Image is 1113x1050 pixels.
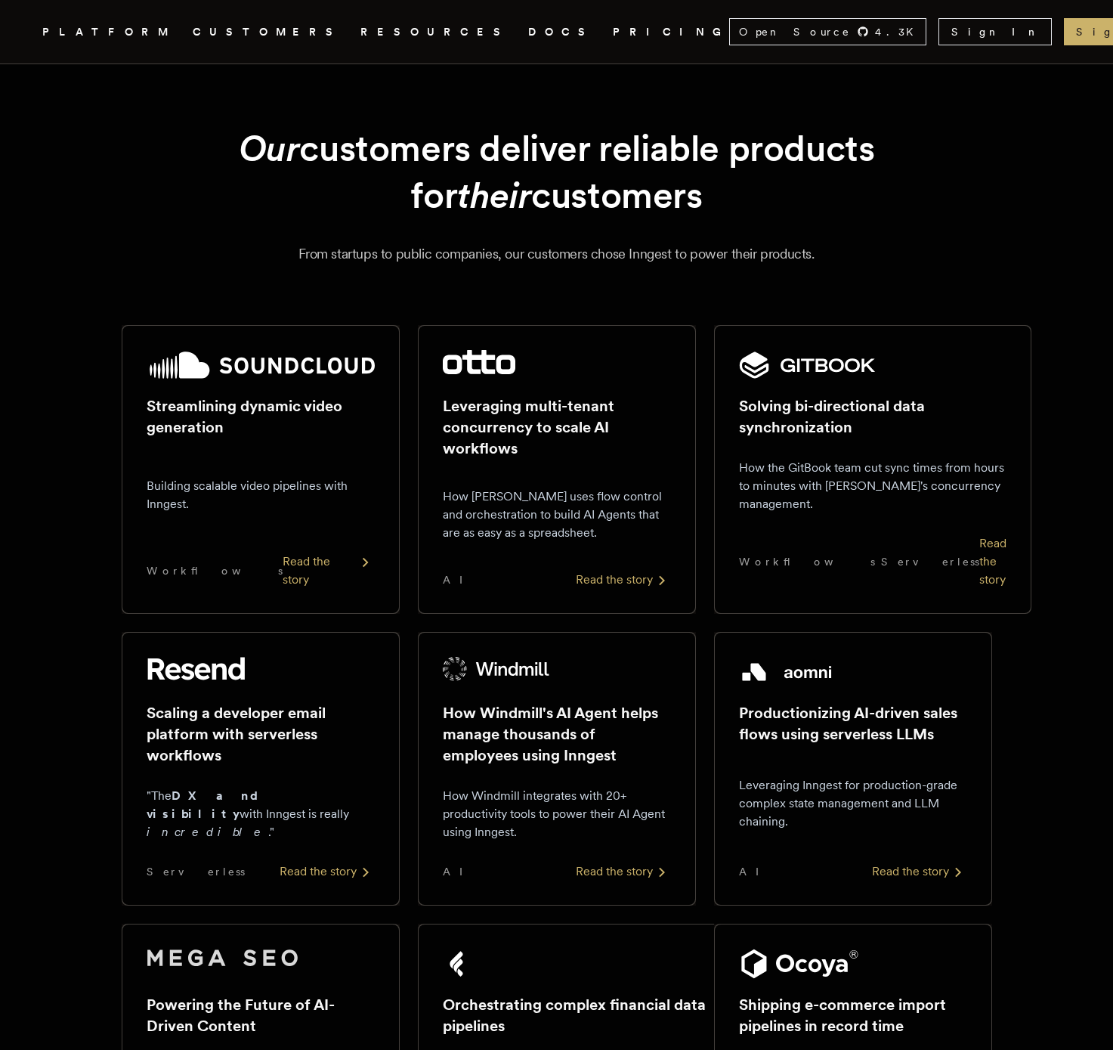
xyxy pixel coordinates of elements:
[714,325,992,614] a: GitBook logoSolving bi-directional data synchronizationHow the GitBook team cut sync times from h...
[739,702,967,745] h2: Productionizing AI-driven sales flows using serverless LLMs
[443,994,750,1036] h2: Orchestrating complex financial data pipelines
[283,553,375,589] div: Read the story
[576,863,671,881] div: Read the story
[528,23,595,42] a: DOCS
[443,488,671,542] p: How [PERSON_NAME] uses flow control and orchestration to build AI Agents that are as easy as a sp...
[739,776,967,831] p: Leveraging Inngest for production-grade complex state management and LLM chaining.
[147,477,375,513] p: Building scalable video pipelines with Inngest.
[576,571,671,589] div: Read the story
[443,787,671,841] p: How Windmill integrates with 20+ productivity tools to power their AI Agent using Inngest.
[147,787,375,841] p: "The with Inngest is really ."
[938,18,1052,45] a: Sign In
[443,864,476,879] span: AI
[613,23,729,42] a: PRICING
[158,125,956,219] h1: customers deliver reliable products for customers
[122,325,400,614] a: SoundCloud logoStreamlining dynamic video generationBuilding scalable video pipelines with Innges...
[443,702,671,766] h2: How Windmill's AI Agent helps manage thousands of employees using Inngest
[881,554,979,569] span: Serverless
[443,350,515,374] img: Otto
[739,395,1006,438] h2: Solving bi-directional data synchronization
[239,126,300,170] em: Our
[443,949,473,979] img: Fey
[739,459,1006,513] p: How the GitBook team cut sync times from hours to minutes with [PERSON_NAME]'s concurrency manage...
[60,243,1053,265] p: From startups to public companies, our customers chose Inngest to power their products.
[739,864,772,879] span: AI
[122,632,400,906] a: Resend logoScaling a developer email platform with serverless workflows"TheDX and visibilitywith ...
[42,23,175,42] button: PLATFORM
[147,994,375,1036] h2: Powering the Future of AI-Driven Content
[147,702,375,766] h2: Scaling a developer email platform with serverless workflows
[193,23,342,42] a: CUSTOMERS
[147,825,268,839] em: incredible
[147,788,271,821] strong: DX and visibility
[443,572,476,587] span: AI
[739,657,835,687] img: Aomni
[360,23,510,42] button: RESOURCES
[418,325,696,614] a: Otto logoLeveraging multi-tenant concurrency to scale AI workflowsHow [PERSON_NAME] uses flow con...
[739,350,876,380] img: GitBook
[457,173,531,217] em: their
[147,864,245,879] span: Serverless
[714,632,992,906] a: Aomni logoProductionizing AI-driven sales flows using serverless LLMsLeveraging Inngest for produ...
[280,863,375,881] div: Read the story
[739,994,967,1036] h2: Shipping e-commerce import pipelines in record time
[147,395,375,438] h2: Streamlining dynamic video generation
[872,863,967,881] div: Read the story
[979,534,1006,589] div: Read the story
[147,949,298,967] img: Mega SEO
[147,350,375,380] img: SoundCloud
[418,632,696,906] a: Windmill logoHow Windmill's AI Agent helps manage thousands of employees using InngestHow Windmil...
[739,24,851,39] span: Open Source
[875,24,923,39] span: 4.3 K
[147,563,283,578] span: Workflows
[739,554,875,569] span: Workflows
[739,949,859,979] img: Ocoya
[443,395,671,459] h2: Leveraging multi-tenant concurrency to scale AI workflows
[147,657,245,681] img: Resend
[443,657,550,681] img: Windmill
